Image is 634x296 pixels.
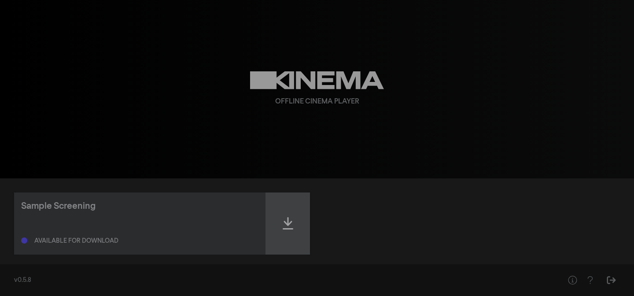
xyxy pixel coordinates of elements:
button: Help [564,271,581,289]
div: Available for download [34,238,118,244]
div: Sample Screening [21,200,96,213]
div: Offline Cinema Player [275,96,359,107]
button: Help [581,271,599,289]
button: Sign Out [602,271,620,289]
div: v0.5.8 [14,276,546,285]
